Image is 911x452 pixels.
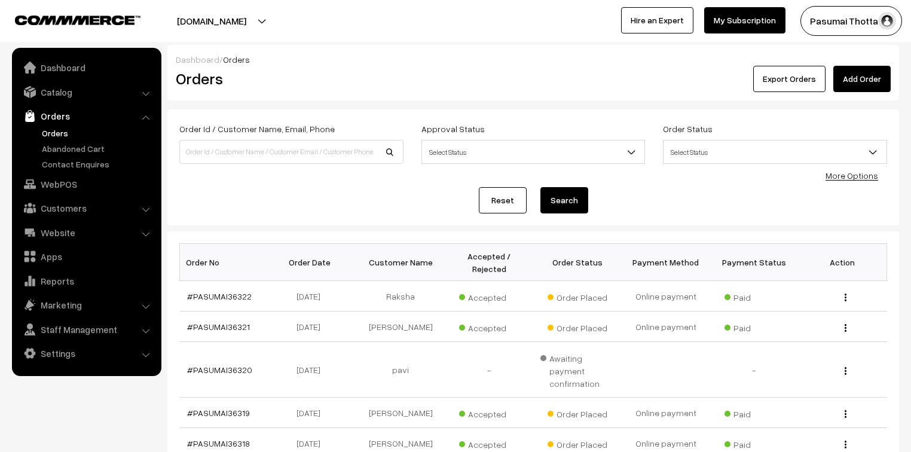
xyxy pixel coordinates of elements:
a: #PASUMAI36318 [187,438,250,448]
th: Payment Status [710,244,799,281]
a: Dashboard [176,54,219,65]
a: Abandoned Cart [39,142,157,155]
a: #PASUMAI36319 [187,408,250,418]
a: Website [15,222,157,243]
a: #PASUMAI36320 [187,365,252,375]
input: Order Id / Customer Name / Customer Email / Customer Phone [179,140,403,164]
span: Accepted [459,319,519,334]
span: Order Placed [548,319,607,334]
a: My Subscription [704,7,785,33]
td: Online payment [622,398,710,428]
img: Menu [845,324,846,332]
span: Orders [223,54,250,65]
td: - [445,342,533,398]
span: Paid [724,288,784,304]
td: - [710,342,799,398]
button: [DOMAIN_NAME] [135,6,288,36]
td: [DATE] [268,342,356,398]
th: Action [799,244,887,281]
td: [DATE] [268,311,356,342]
img: Menu [845,367,846,375]
span: Select Status [421,140,646,164]
a: #PASUMAI36321 [187,322,250,332]
span: Paid [724,435,784,451]
img: Menu [845,294,846,301]
a: #PASUMAI36322 [187,291,252,301]
span: Awaiting payment confirmation [540,349,615,390]
td: Online payment [622,281,710,311]
img: user [878,12,896,30]
td: Raksha [356,281,445,311]
a: Orders [39,127,157,139]
div: / [176,53,891,66]
span: Accepted [459,405,519,420]
a: Settings [15,343,157,364]
span: Accepted [459,435,519,451]
th: Payment Method [622,244,710,281]
a: Contact Enquires [39,158,157,170]
span: Paid [724,405,784,420]
td: [PERSON_NAME] [356,398,445,428]
a: Add Order [833,66,891,92]
span: Order Placed [548,405,607,420]
a: COMMMERCE [15,12,120,26]
th: Order No [180,244,268,281]
span: Select Status [422,142,645,163]
th: Customer Name [356,244,445,281]
span: Select Status [663,140,887,164]
a: Apps [15,246,157,267]
button: Pasumai Thotta… [800,6,902,36]
span: Order Placed [548,288,607,304]
img: Menu [845,441,846,448]
th: Accepted / Rejected [445,244,533,281]
td: pavi [356,342,445,398]
label: Order Id / Customer Name, Email, Phone [179,123,335,135]
a: WebPOS [15,173,157,195]
button: Export Orders [753,66,826,92]
label: Order Status [663,123,713,135]
th: Order Date [268,244,356,281]
a: Marketing [15,294,157,316]
h2: Orders [176,69,402,88]
span: Order Placed [548,435,607,451]
a: Reset [479,187,527,213]
td: [DATE] [268,398,356,428]
a: Staff Management [15,319,157,340]
img: Menu [845,410,846,418]
a: Customers [15,197,157,219]
td: Online payment [622,311,710,342]
td: [PERSON_NAME] [356,311,445,342]
a: More Options [826,170,878,181]
img: COMMMERCE [15,16,140,25]
a: Hire an Expert [621,7,693,33]
a: Catalog [15,81,157,103]
a: Dashboard [15,57,157,78]
a: Reports [15,270,157,292]
td: [DATE] [268,281,356,311]
span: Select Status [664,142,886,163]
a: Orders [15,105,157,127]
th: Order Status [533,244,622,281]
label: Approval Status [421,123,485,135]
span: Paid [724,319,784,334]
span: Accepted [459,288,519,304]
button: Search [540,187,588,213]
